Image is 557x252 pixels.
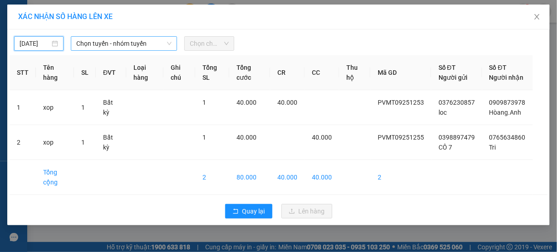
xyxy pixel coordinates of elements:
[439,134,475,141] span: 0398897479
[202,99,206,106] span: 1
[489,99,526,106] span: 0909873978
[439,74,468,81] span: Người gửi
[489,109,522,116] span: Hòang.Anh
[225,204,272,218] button: rollbackQuay lại
[163,55,195,90] th: Ghi chú
[439,144,452,151] span: CÔ 7
[76,37,172,50] span: Chọn tuyến - nhóm tuyến
[36,160,74,195] td: Tổng cộng
[281,204,332,218] button: uploadLên hàng
[96,55,126,90] th: ĐVT
[10,90,36,125] td: 1
[18,12,113,21] span: XÁC NHẬN SỐ HÀNG LÊN XE
[8,8,71,29] div: PV Miền Tây
[8,40,71,53] div: 0707226226
[36,90,74,125] td: xop
[378,99,424,106] span: PVMT09251253
[96,90,126,125] td: Bất kỳ
[78,29,156,42] div: 0918004222
[339,55,370,90] th: Thu hộ
[370,160,431,195] td: 2
[378,134,424,141] span: PVMT09251255
[270,55,305,90] th: CR
[270,160,305,195] td: 40.000
[489,144,496,151] span: Tri
[229,55,270,90] th: Tổng cước
[489,134,526,141] span: 0765634860
[195,160,229,195] td: 2
[167,41,172,46] span: down
[10,125,36,160] td: 2
[489,64,507,71] span: Số ĐT
[126,55,163,90] th: Loại hàng
[8,9,22,18] span: Gửi:
[81,139,85,146] span: 1
[202,134,206,141] span: 1
[439,99,475,106] span: 0376230857
[78,9,99,18] span: Nhận:
[20,39,50,48] input: 12/09/2025
[489,74,524,81] span: Người nhận
[10,55,36,90] th: STT
[232,208,239,215] span: rollback
[8,59,156,71] div: Tên hàng: goi tien ( : 1 )
[36,55,74,90] th: Tên hàng
[74,55,96,90] th: SL
[277,99,297,106] span: 40.000
[81,104,85,111] span: 1
[78,8,156,19] div: Bình Giã
[237,134,256,141] span: 40.000
[439,64,456,71] span: Số ĐT
[195,55,229,90] th: Tổng SL
[237,99,256,106] span: 40.000
[229,160,270,195] td: 80.000
[190,37,228,50] span: Chọn chuyến
[370,55,431,90] th: Mã GD
[8,29,71,40] div: QUAY VE
[524,5,550,30] button: Close
[96,125,126,160] td: Bất kỳ
[439,109,447,116] span: loc
[305,160,339,195] td: 40.000
[78,19,156,29] div: [PERSON_NAME]
[95,58,108,71] span: SL
[305,55,339,90] th: CC
[312,134,332,141] span: 40.000
[36,125,74,160] td: xop
[533,13,541,20] span: close
[242,206,265,216] span: Quay lại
